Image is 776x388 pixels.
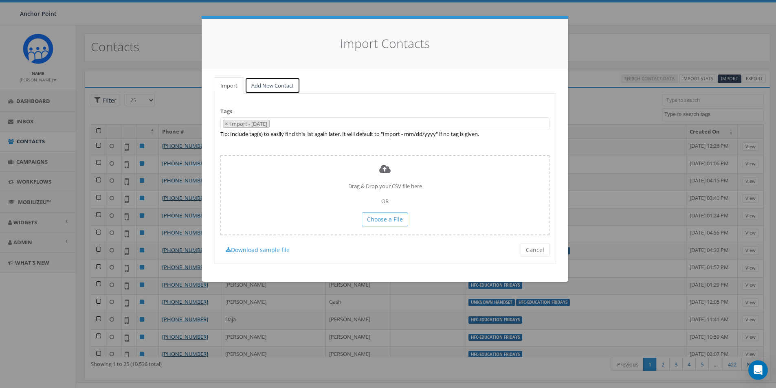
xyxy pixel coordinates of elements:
[245,77,300,94] a: Add New Contact
[214,35,556,53] h4: Import Contacts
[223,120,229,128] button: Remove item
[220,107,232,115] label: Tags
[214,77,244,94] a: Import
[272,121,276,128] textarea: Search
[223,120,270,128] li: Import - 10/07/2025
[521,243,550,257] button: Cancel
[381,197,389,205] span: OR
[220,155,550,235] div: Drag & Drop your CSV file here
[225,120,228,127] span: ×
[229,120,269,127] span: Import - [DATE]
[367,215,403,223] span: Choose a File
[220,243,295,257] a: Download sample file
[748,360,768,380] div: Open Intercom Messenger
[220,130,479,138] label: Tip: Include tag(s) to easily find this list again later. It will default to "Import - mm/dd/yyyy...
